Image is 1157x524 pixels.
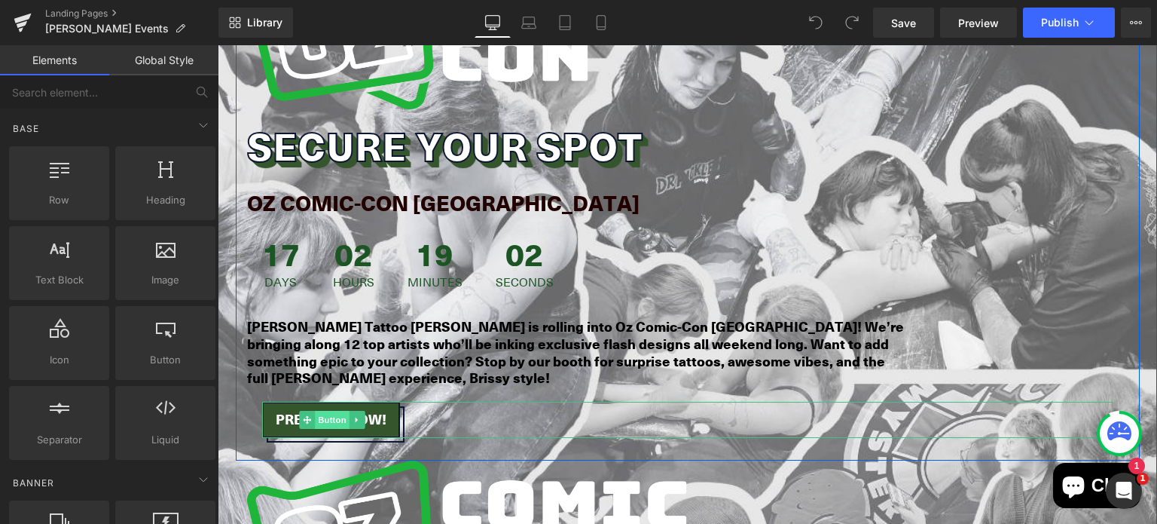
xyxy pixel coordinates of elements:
strong: OZ COMIC-CON [GEOGRAPHIC_DATA] [29,142,422,172]
h2: Secure Your Spot [29,79,911,122]
span: Row [14,192,105,208]
a: Laptop [511,8,547,38]
span: Preview [958,15,999,31]
a: Preview [940,8,1017,38]
span: Base [11,121,41,136]
span: 19 [190,193,245,231]
span: Image [120,272,211,288]
span: Icon [14,352,105,368]
inbox-online-store-chat: Shopify online store chat [831,418,927,467]
span: [PERSON_NAME] Events [45,23,169,35]
span: Hours [115,231,157,243]
span: Separator [14,432,105,448]
span: Liquid [120,432,211,448]
a: New Library [218,8,293,38]
span: 1 [1137,473,1149,485]
strong: [PERSON_NAME] Tattoo [PERSON_NAME] is rolling into Oz Comic-Con [GEOGRAPHIC_DATA]! We’re bringing... [29,271,686,342]
span: 02 [115,193,157,231]
a: Tablet [547,8,583,38]
button: Publish [1023,8,1115,38]
span: Heading [120,192,211,208]
span: Seconds [278,231,336,243]
a: Global Style [109,45,218,75]
span: Days [44,231,82,243]
span: 17 [44,193,82,231]
a: Mobile [583,8,619,38]
button: Undo [801,8,831,38]
span: 02 [278,193,336,231]
button: Redo [837,8,867,38]
iframe: Intercom live chat [1106,473,1142,509]
a: Landing Pages [45,8,218,20]
span: Publish [1041,17,1079,29]
a: Expand / Collapse [132,366,148,384]
a: Pre Book now! [44,357,182,394]
span: Save [891,15,916,31]
span: Library [247,16,282,29]
span: Minutes [190,231,245,243]
span: Pre Book now! [58,366,169,383]
span: Button [120,352,211,368]
span: Text Block [14,272,105,288]
a: Desktop [475,8,511,38]
button: More [1121,8,1151,38]
span: Banner [11,476,56,490]
span: Button [97,366,132,384]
